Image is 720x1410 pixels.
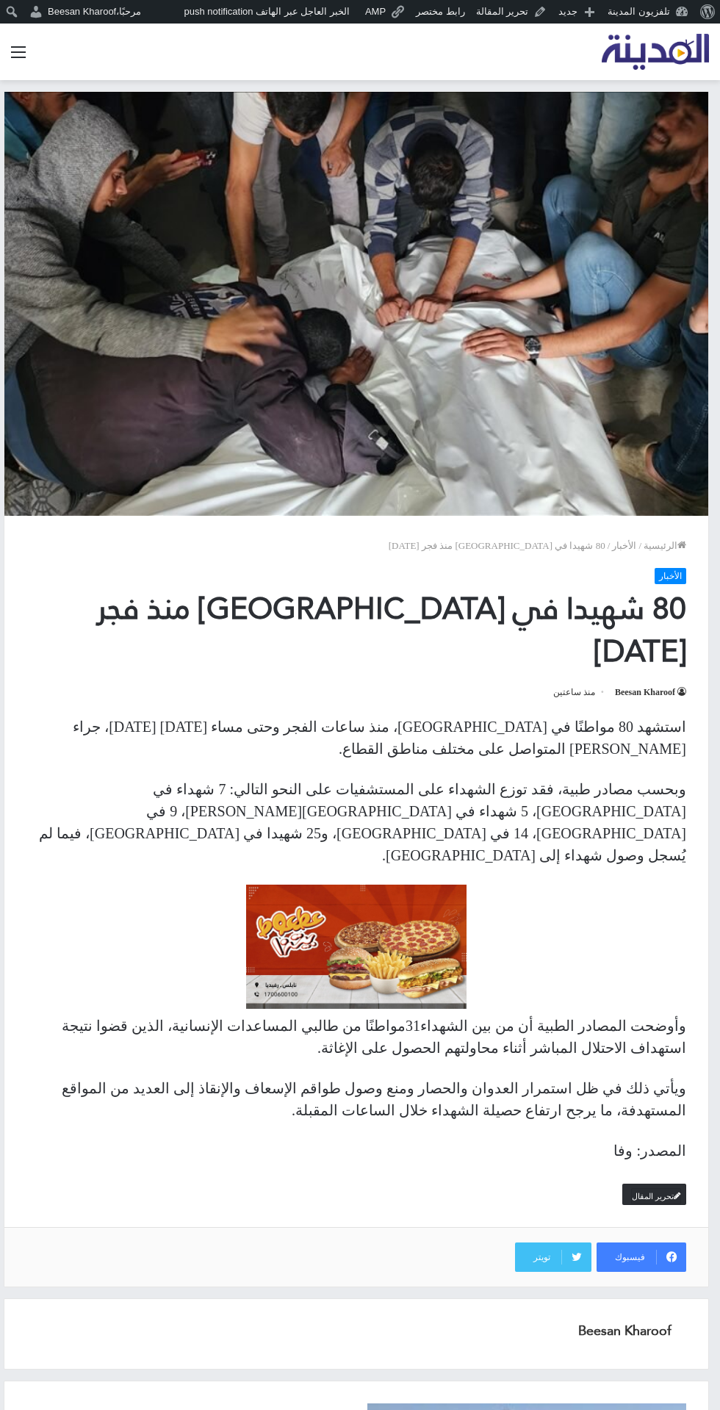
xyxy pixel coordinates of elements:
[515,1250,562,1265] span: تويتر
[655,568,686,584] a: الأخبار
[597,1250,657,1265] span: فيسبوك
[292,1102,295,1118] span: .
[26,1015,686,1059] p: وأوضحت المصادر الطبية أن من بين الشهداء مواطنًا من طالبي المساعدات الإنسانية، الذين قضوا نتيجة اس...
[26,778,686,866] p: وبحسب مصادر طبية، فقد توزع الشهداء على المستشفيات على النحو التالي: 7 شهداء في [GEOGRAPHIC_DATA]،...
[612,540,636,551] a: الأخبار
[597,1242,686,1272] a: فيسبوك
[608,540,611,551] em: /
[389,540,605,551] span: 80 شهيدا في [GEOGRAPHIC_DATA] منذ فجر [DATE]
[553,683,606,701] span: منذ ساعتين
[631,1188,681,1204] a: تحرير المقال
[339,741,342,757] span: .
[26,1140,686,1162] p: المصدر: وفا
[578,1318,672,1342] a: Beesan Kharoof
[638,540,641,551] em: /
[26,588,686,672] h1: 80 شهيدا في [GEOGRAPHIC_DATA] منذ فجر [DATE]
[644,540,686,551] a: الرئيسية
[382,847,386,863] span: .
[317,1040,321,1056] span: .
[26,716,686,760] p: استشهد 80 مواطنًا في [GEOGRAPHIC_DATA]، منذ ساعات الفجر وحتى مساء [DATE] [DATE]، جراء [PERSON_NAM...
[602,34,710,70] img: تلفزيون المدينة
[615,687,686,697] a: Beesan Kharoof
[26,1077,686,1121] p: ويأتي ذلك في ظل استمرار العدوان والحصار ومنع وصول طواقم الإسعاف والإنقاذ إلى العديد من المواقع ال...
[515,1242,591,1272] a: تويتر
[48,6,116,17] span: Beesan Kharoof
[406,1018,420,1034] span: 31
